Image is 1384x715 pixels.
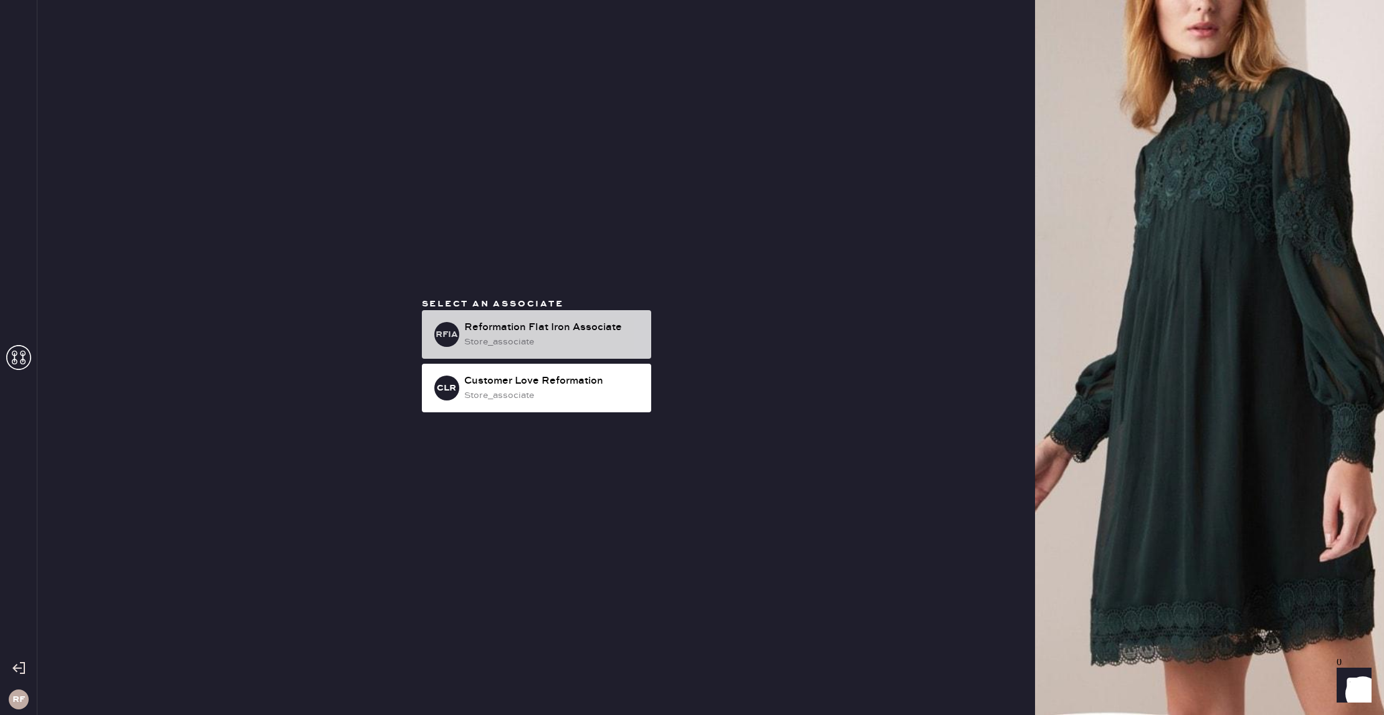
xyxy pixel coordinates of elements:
span: Select an associate [422,298,564,310]
div: Reformation Flat Iron Associate [464,320,641,335]
h3: RF [12,695,25,704]
div: store_associate [464,335,641,349]
div: store_associate [464,389,641,402]
h3: CLR [437,384,456,392]
h3: RFIA [436,330,458,339]
div: Customer Love Reformation [464,374,641,389]
iframe: Front Chat [1325,659,1378,713]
